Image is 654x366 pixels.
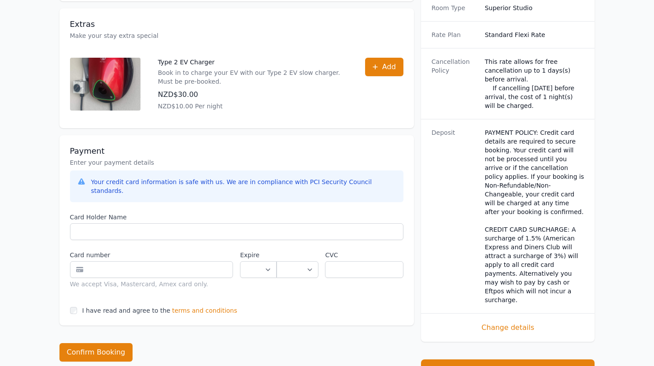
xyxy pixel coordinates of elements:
label: Card Holder Name [70,213,403,222]
label: Expire [240,251,277,259]
div: We accept Visa, Mastercard, Amex card only. [70,280,233,288]
p: NZD$30.00 [158,89,347,100]
h3: Extras [70,19,403,30]
p: Make your stay extra special [70,31,403,40]
dt: Cancellation Policy [432,57,478,110]
span: terms and conditions [172,306,237,315]
p: Type 2 EV Charger [158,58,347,67]
dt: Deposit [432,128,478,304]
img: Type 2 EV Charger [70,58,140,111]
div: Your credit card information is safe with us. We are in compliance with PCI Security Council stan... [91,177,396,195]
label: I have read and agree to the [82,307,170,314]
label: CVC [325,251,403,259]
span: Change details [432,322,584,333]
label: Card number [70,251,233,259]
h3: Payment [70,146,403,156]
button: Add [365,58,403,76]
dd: Standard Flexi Rate [485,30,584,39]
p: Book in to charge your EV with our Type 2 EV slow charger. Must be pre-booked. [158,68,347,86]
label: . [277,251,318,259]
dd: Superior Studio [485,4,584,12]
dt: Rate Plan [432,30,478,39]
dd: PAYMENT POLICY: Credit card details are required to secure booking. Your credit card will not be ... [485,128,584,304]
dt: Room Type [432,4,478,12]
span: Add [382,62,396,72]
div: This rate allows for free cancellation up to 1 days(s) before arrival. If cancelling [DATE] befor... [485,57,584,110]
button: Confirm Booking [59,343,133,362]
p: NZD$10.00 Per night [158,102,347,111]
p: Enter your payment details [70,158,403,167]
